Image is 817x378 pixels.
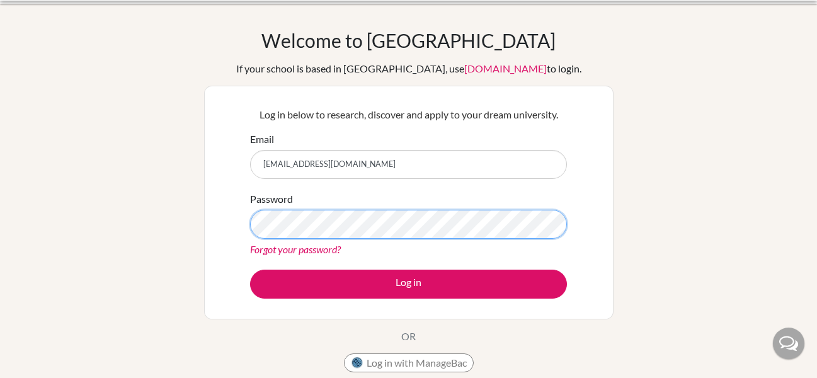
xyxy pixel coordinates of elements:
[261,29,556,52] h1: Welcome to [GEOGRAPHIC_DATA]
[250,132,274,147] label: Email
[344,353,474,372] button: Log in with ManageBac
[250,270,567,299] button: Log in
[250,107,567,122] p: Log in below to research, discover and apply to your dream university.
[464,62,547,74] a: [DOMAIN_NAME]
[250,192,293,207] label: Password
[250,243,341,255] a: Forgot your password?
[236,61,581,76] div: If your school is based in [GEOGRAPHIC_DATA], use to login.
[27,9,62,20] span: Ayuda
[401,329,416,344] p: OR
